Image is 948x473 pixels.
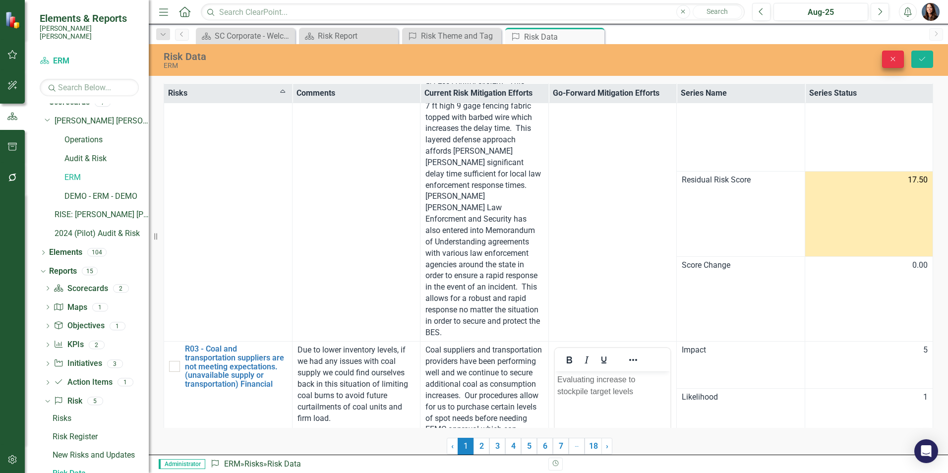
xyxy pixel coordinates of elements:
a: Maps [54,302,87,313]
div: ERM [164,62,595,69]
a: 2 [474,438,489,455]
a: Action Items [54,377,112,388]
div: Risk Data [267,459,301,469]
a: Risk Register [50,429,149,445]
div: SC Corporate - Welcome to ClearPoint [215,30,293,42]
span: Score Change [682,260,800,271]
input: Search Below... [40,79,139,96]
div: 1 [110,322,125,330]
a: ERM [224,459,240,469]
a: 6 [537,438,553,455]
div: 5 [87,397,103,406]
a: KPIs [54,339,83,351]
div: New Risks and Updates [53,451,149,460]
span: 0.00 [912,260,928,271]
a: New Risks and Updates [50,447,149,463]
a: [PERSON_NAME] [PERSON_NAME] CORPORATE Balanced Scorecard [55,116,149,127]
div: 1 [92,303,108,311]
div: Risk Data [524,31,602,43]
span: 1 [923,392,928,403]
a: 7 [553,438,569,455]
div: 1 [118,378,133,387]
div: Risks [53,414,149,423]
span: Search [707,7,728,15]
a: Reports [49,266,77,277]
div: 3 [107,359,123,368]
a: Initiatives [54,358,102,369]
a: 2024 (Pilot) Audit & Risk [55,228,149,239]
div: 7 [95,98,111,107]
span: Due to lower inventory levels, if we had any issues with coal supply we could find ourselves back... [297,345,408,422]
a: R03 - Coal and transportation suppliers are not meeting expectations. (unavailable supply or tran... [185,345,287,388]
a: SC Corporate - Welcome to ClearPoint [198,30,293,42]
span: Coal suppliers and transportation providers have been performing well and we continue to secure a... [425,345,542,445]
div: Open Intercom Messenger [914,439,938,463]
button: Italic [578,353,595,367]
span: Residual Risk Score [682,175,800,186]
div: Risk Theme and Tag [421,30,499,42]
a: Risk Report [301,30,396,42]
button: Reveal or hide additional toolbar items [625,353,642,367]
img: ClearPoint Strategy [5,11,22,29]
div: 2 [113,284,129,293]
a: 3 [489,438,505,455]
div: Risk Data [164,51,595,62]
div: 104 [87,248,107,257]
button: Bold [561,353,578,367]
a: Risk [54,396,82,407]
a: RISE: [PERSON_NAME] [PERSON_NAME] Recognizing Innovation, Safety and Excellence [55,209,149,221]
a: Risks [244,459,263,469]
a: Audit & Risk [64,153,149,165]
div: Risk Report [318,30,396,42]
div: 15 [82,267,98,276]
img: Tami Griswold [922,3,940,21]
a: 4 [505,438,521,455]
div: » » [210,459,541,470]
a: ERM [40,56,139,67]
span: 17.50 [908,175,928,186]
button: Aug-25 [773,3,868,21]
span: 1 [458,438,474,455]
div: Aug-25 [777,6,865,18]
input: Search ClearPoint... [201,3,745,21]
a: Elements [49,247,82,258]
a: Scorecards [54,283,108,295]
a: DEMO - ERM - DEMO [64,191,149,202]
a: Risks [50,411,149,426]
div: 2 [89,341,105,349]
small: [PERSON_NAME] [PERSON_NAME] [40,24,139,41]
span: Elements & Reports [40,12,139,24]
a: Risk Theme and Tag [405,30,499,42]
a: 5 [521,438,537,455]
span: Likelihood [682,392,800,403]
a: ERM [64,172,149,183]
a: Operations [64,134,149,146]
span: ‹ [451,441,454,451]
div: Risk Register [53,432,149,441]
a: Objectives [54,320,104,332]
button: Underline [595,353,612,367]
span: 5 [923,345,928,356]
span: Administrator [159,459,205,469]
a: 18 [585,438,602,455]
span: Impact [682,345,800,356]
button: Search [693,5,742,19]
span: › [606,441,608,451]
